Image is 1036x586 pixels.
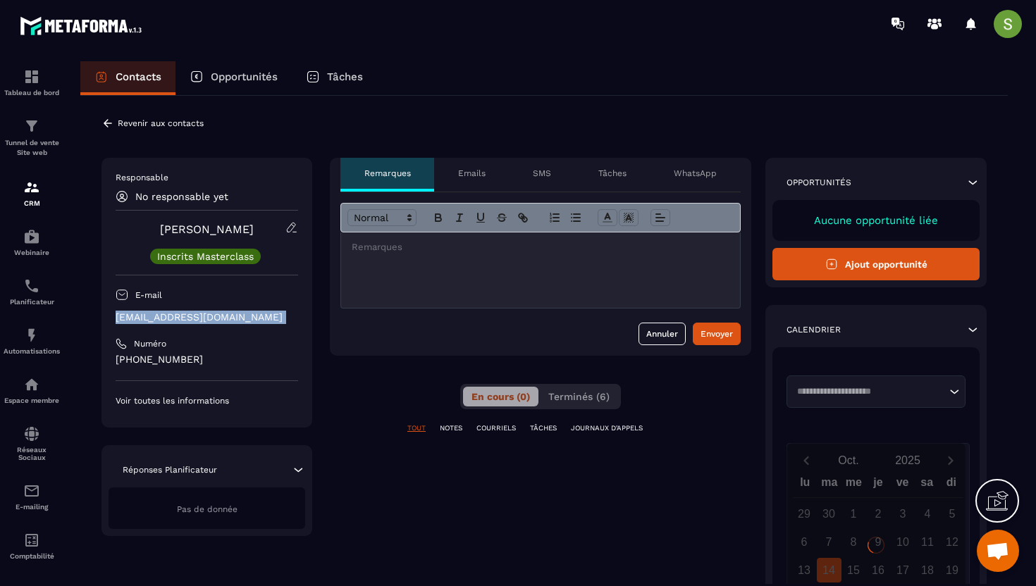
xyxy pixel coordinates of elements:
[787,177,851,188] p: Opportunités
[440,423,462,433] p: NOTES
[116,311,298,324] p: [EMAIL_ADDRESS][DOMAIN_NAME]
[4,199,60,207] p: CRM
[701,327,733,341] div: Envoyer
[4,168,60,218] a: formationformationCRM
[4,138,60,158] p: Tunnel de vente Site web
[364,168,411,179] p: Remarques
[135,289,162,301] p: E-mail
[407,423,426,433] p: TOUT
[571,423,643,433] p: JOURNAUX D'APPELS
[530,423,557,433] p: TÂCHES
[23,482,40,499] img: email
[23,228,40,245] img: automations
[548,391,610,402] span: Terminés (6)
[23,278,40,294] img: scheduler
[787,375,966,408] div: Search for option
[4,347,60,355] p: Automatisations
[4,552,60,560] p: Comptabilité
[177,504,238,514] span: Pas de donnée
[540,387,618,406] button: Terminés (6)
[4,218,60,267] a: automationsautomationsWebinaire
[693,323,741,345] button: Envoyer
[23,327,40,344] img: automations
[4,316,60,366] a: automationsautomationsAutomatisations
[476,423,516,433] p: COURRIELS
[116,70,161,83] p: Contacts
[4,298,60,306] p: Planificateur
[20,13,147,39] img: logo
[639,323,686,345] button: Annuler
[157,251,254,261] p: Inscrits Masterclass
[674,168,717,179] p: WhatsApp
[23,425,40,442] img: social-network
[4,366,60,415] a: automationsautomationsEspace membre
[463,387,538,406] button: En cours (0)
[772,248,980,280] button: Ajout opportunité
[118,118,204,128] p: Revenir aux contacts
[458,168,486,179] p: Emails
[4,107,60,168] a: formationformationTunnel de vente Site web
[23,68,40,85] img: formation
[23,532,40,549] img: accountant
[116,172,298,183] p: Responsable
[471,391,530,402] span: En cours (0)
[598,168,627,179] p: Tâches
[4,446,60,461] p: Réseaux Sociaux
[4,397,60,404] p: Espace membre
[160,223,254,236] a: [PERSON_NAME]
[116,353,298,366] p: [PHONE_NUMBER]
[533,168,551,179] p: SMS
[80,61,175,95] a: Contacts
[4,521,60,571] a: accountantaccountantComptabilité
[4,89,60,96] p: Tableau de bord
[123,464,217,475] p: Réponses Planificateur
[787,214,966,227] p: Aucune opportunité liée
[23,179,40,196] img: formation
[4,58,60,107] a: formationformationTableau de bord
[4,503,60,511] p: E-mailing
[327,70,363,83] p: Tâches
[977,530,1019,572] div: Ouvrir le chat
[787,324,841,335] p: Calendrier
[23,118,40,135] img: formation
[134,338,166,349] p: Numéro
[135,191,228,202] p: No responsable yet
[175,61,292,95] a: Opportunités
[4,415,60,472] a: social-networksocial-networkRéseaux Sociaux
[292,61,377,95] a: Tâches
[792,385,946,399] input: Search for option
[116,395,298,406] p: Voir toutes les informations
[4,472,60,521] a: emailemailE-mailing
[211,70,278,83] p: Opportunités
[4,249,60,256] p: Webinaire
[4,267,60,316] a: schedulerschedulerPlanificateur
[23,376,40,393] img: automations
